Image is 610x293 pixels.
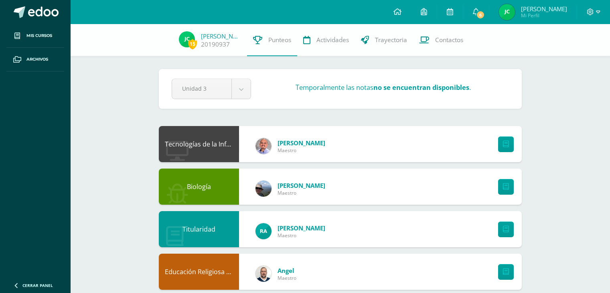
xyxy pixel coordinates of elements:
[316,36,349,44] span: Actividades
[521,5,567,13] span: [PERSON_NAME]
[159,169,239,205] div: Biología
[476,10,485,19] span: 6
[247,24,297,56] a: Punteos
[278,275,296,281] span: Maestro
[182,79,221,98] span: Unidad 3
[188,39,197,49] span: 15
[201,40,230,49] a: 20190937
[159,126,239,162] div: Tecnologías de la Información y la Comunicación
[6,24,64,48] a: Mis cursos
[278,224,325,232] span: [PERSON_NAME]
[355,24,413,56] a: Trayectoria
[278,181,325,189] span: [PERSON_NAME]
[26,56,48,63] span: Archivos
[435,36,463,44] span: Contactos
[413,24,469,56] a: Contactos
[278,147,325,154] span: Maestro
[375,36,407,44] span: Trayectoria
[159,254,239,290] div: Educación Religiosa Escolar
[278,189,325,196] span: Maestro
[521,12,567,19] span: Mi Perfil
[159,211,239,247] div: Titularidad
[278,267,296,275] span: Angel
[6,48,64,71] a: Archivos
[296,83,471,92] h3: Temporalmente las notas .
[373,83,469,92] strong: no se encuentran disponibles
[297,24,355,56] a: Actividades
[278,139,325,147] span: [PERSON_NAME]
[499,4,515,20] img: f6190bf69338ef13f9d700613bbb9672.png
[201,32,241,40] a: [PERSON_NAME]
[278,232,325,239] span: Maestro
[172,79,251,99] a: Unidad 3
[255,181,272,197] img: 5e952bed91828fffc449ceb1b345eddb.png
[22,283,53,288] span: Cerrar panel
[255,223,272,239] img: d166cc6b6add042c8d443786a57c7763.png
[179,31,195,47] img: f6190bf69338ef13f9d700613bbb9672.png
[255,266,272,282] img: 0a7d3388a1c2f08b55b75cf801b20128.png
[255,138,272,154] img: f4ddca51a09d81af1cee46ad6847c426.png
[26,33,52,39] span: Mis cursos
[268,36,291,44] span: Punteos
